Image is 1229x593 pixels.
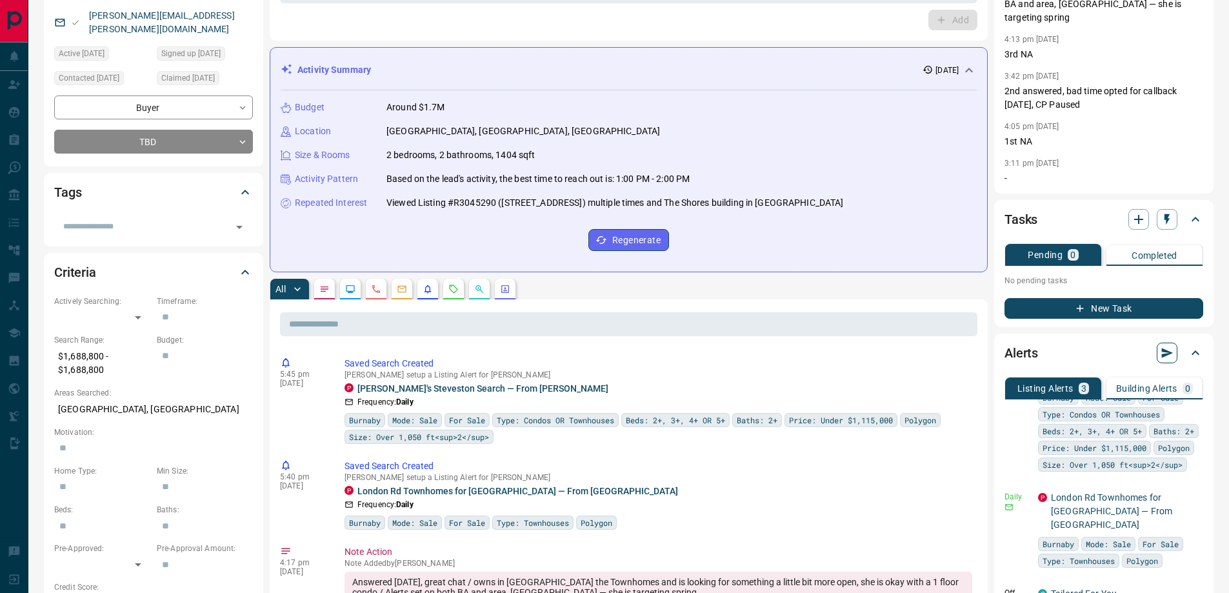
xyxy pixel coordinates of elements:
svg: Agent Actions [500,284,510,294]
p: [PERSON_NAME] setup a Listing Alert for [PERSON_NAME] [345,473,972,482]
p: Areas Searched: [54,387,253,399]
span: Mode: Sale [1086,538,1131,550]
p: Home Type: [54,465,150,477]
p: - [1004,172,1203,185]
span: Beds: 2+, 3+, 4+ OR 5+ [626,414,725,427]
div: Thu Oct 09 2025 [157,71,253,89]
p: Around $1.7M [386,101,445,114]
div: TBD [54,130,253,154]
p: Repeated Interest [295,196,367,210]
span: Size: Over 1,050 ft<sup>2</sup> [349,430,489,443]
span: Active [DATE] [59,47,105,60]
p: [DATE] [280,481,325,490]
p: 2 bedrooms, 2 bathrooms, 1404 sqft [386,148,535,162]
p: [DATE] [280,379,325,388]
p: Budget [295,101,325,114]
span: Burnaby [349,516,381,529]
p: Listing Alerts [1017,384,1074,393]
span: For Sale [449,516,485,529]
svg: Opportunities [474,284,485,294]
svg: Listing Alerts [423,284,433,294]
a: London Rd Townhomes for [GEOGRAPHIC_DATA] — From [GEOGRAPHIC_DATA] [1051,492,1172,530]
p: Saved Search Created [345,357,972,370]
p: [GEOGRAPHIC_DATA], [GEOGRAPHIC_DATA], [GEOGRAPHIC_DATA] [386,125,660,138]
a: [PERSON_NAME][EMAIL_ADDRESS][PERSON_NAME][DOMAIN_NAME] [89,10,235,34]
p: [GEOGRAPHIC_DATA], [GEOGRAPHIC_DATA] [54,399,253,420]
span: Mode: Sale [392,516,437,529]
span: Beds: 2+, 3+, 4+ OR 5+ [1043,425,1142,437]
span: Mode: Sale [392,414,437,427]
p: Frequency: [357,396,414,408]
p: Activity Summary [297,63,371,77]
p: Pre-Approved: [54,543,150,554]
span: Baths: 2+ [1154,425,1194,437]
span: Price: Under $1,115,000 [789,414,893,427]
div: Criteria [54,257,253,288]
p: 3:42 pm [DATE] [1004,72,1059,81]
p: Size & Rooms [295,148,350,162]
span: Baths: 2+ [737,414,777,427]
div: Thu Oct 09 2025 [54,71,150,89]
strong: Daily [396,397,414,407]
svg: Notes [319,284,330,294]
svg: Calls [371,284,381,294]
button: Regenerate [588,229,669,251]
span: Polygon [581,516,612,529]
span: Size: Over 1,050 ft<sup>2</sup> [1043,458,1183,471]
p: [DATE] [935,65,959,76]
p: Based on the lead's activity, the best time to reach out is: 1:00 PM - 2:00 PM [386,172,690,186]
span: Price: Under $1,115,000 [1043,441,1146,454]
p: Completed [1132,251,1177,260]
p: 5:45 pm [280,370,325,379]
svg: Lead Browsing Activity [345,284,355,294]
p: Note Action [345,545,972,559]
p: Pending [1028,250,1063,259]
div: property.ca [1038,493,1047,502]
p: [PERSON_NAME] setup a Listing Alert for [PERSON_NAME] [345,370,972,379]
span: Polygon [1158,441,1190,454]
p: All [275,285,286,294]
span: Burnaby [1043,538,1074,550]
span: Type: Townhouses [497,516,569,529]
p: Beds: [54,504,150,516]
p: 3:11 pm [DATE] [1004,159,1059,168]
div: Alerts [1004,337,1203,368]
div: Buyer [54,95,253,119]
h2: Tags [54,182,81,203]
p: Motivation: [54,427,253,438]
p: Frequency: [357,499,414,510]
button: New Task [1004,298,1203,319]
p: Pre-Approval Amount: [157,543,253,554]
p: Saved Search Created [345,459,972,473]
p: 5:40 pm [280,472,325,481]
p: 0 [1185,384,1190,393]
p: Note Added by [PERSON_NAME] [345,559,972,568]
strong: Daily [396,500,414,509]
p: Building Alerts [1116,384,1177,393]
p: 4:13 pm [DATE] [1004,35,1059,44]
span: Type: Condos OR Townhouses [497,414,614,427]
h2: Tasks [1004,209,1037,230]
div: Tags [54,177,253,208]
div: property.ca [345,383,354,392]
p: Credit Score: [54,581,253,593]
p: 3rd NA [1004,48,1203,61]
svg: Email Valid [71,18,80,27]
span: Type: Condos OR Townhouses [1043,408,1160,421]
p: 4:05 pm [DATE] [1004,122,1059,131]
p: No pending tasks [1004,271,1203,290]
svg: Emails [397,284,407,294]
p: Baths: [157,504,253,516]
p: Activity Pattern [295,172,358,186]
p: Budget: [157,334,253,346]
span: Type: Townhouses [1043,554,1115,567]
p: $1,688,800 - $1,688,800 [54,346,150,381]
a: London Rd Townhomes for [GEOGRAPHIC_DATA] — From [GEOGRAPHIC_DATA] [357,486,678,496]
p: Location [295,125,331,138]
div: Thu Oct 09 2025 [54,46,150,65]
p: Daily [1004,491,1030,503]
div: Tasks [1004,204,1203,235]
svg: Requests [448,284,459,294]
span: Contacted [DATE] [59,72,119,85]
p: 3 [1081,384,1086,393]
